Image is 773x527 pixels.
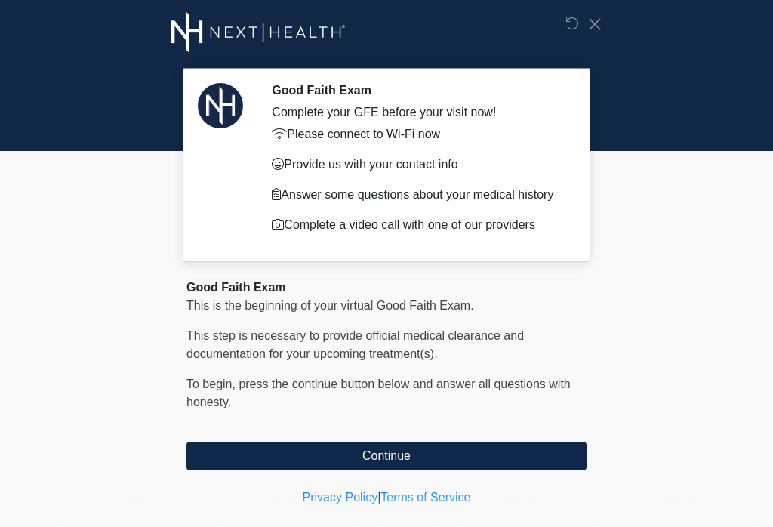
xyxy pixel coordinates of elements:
p: Provide us with your contact info [272,156,564,174]
span: To begin, ﻿﻿﻿﻿﻿﻿press the continue button below and answer all questions with honesty. [186,378,571,408]
a: | [377,491,380,504]
span: This step is necessary to provide official medical clearance and documentation for your upcoming ... [186,329,524,360]
div: Complete your GFE before your visit now! [272,103,564,122]
p: Complete a video call with one of our providers [272,216,564,234]
img: Agent Avatar [198,83,243,128]
button: Continue [186,442,587,470]
div: Good Faith Exam [186,279,587,297]
h2: Good Faith Exam [272,83,564,97]
p: Please connect to Wi-Fi now [272,125,564,143]
img: Next-Health Logo [171,11,346,53]
a: Privacy Policy [303,491,378,504]
p: Answer some questions about your medical history [272,186,564,204]
a: Terms of Service [380,491,470,504]
span: This is the beginning of your virtual Good Faith Exam. [186,299,474,312]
